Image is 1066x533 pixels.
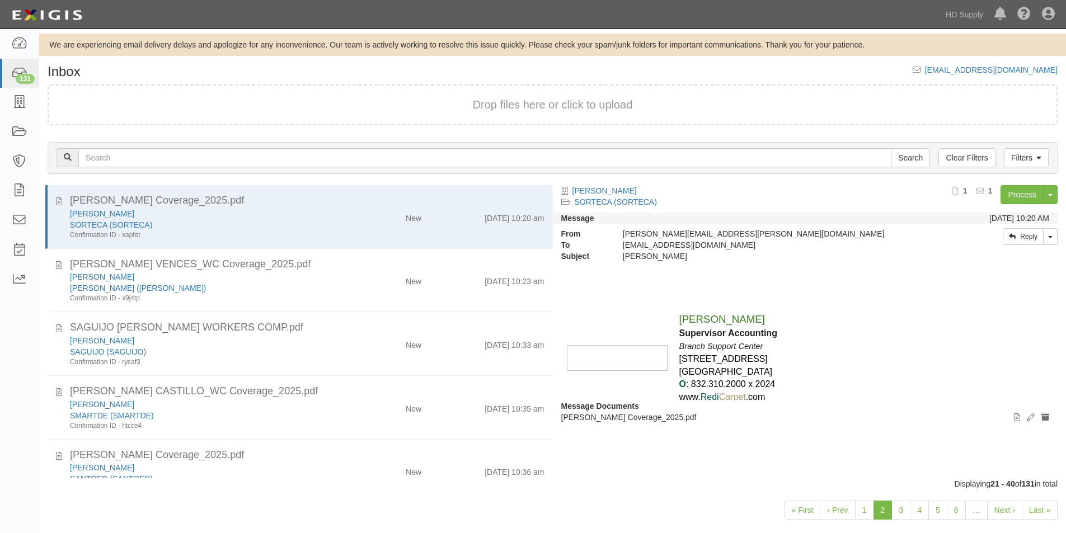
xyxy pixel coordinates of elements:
a: Reply [1003,228,1044,245]
a: « First [785,501,821,520]
span: Redi [701,392,719,402]
img: logo-5460c22ac91f19d4615b14bd174203de0afe785f0fc80cf4dbbc73dc1793850b.png [8,5,86,25]
a: www.RediCarpet.com [679,392,765,402]
div: EDIBALDO ANTONIO [70,462,340,473]
a: Clear Filters [938,148,995,167]
a: HD Supply [940,3,989,26]
div: Edibaldo Antonio Castillo_WC Coverage_2025.pdf [70,448,544,463]
a: 6 [947,501,966,520]
div: [DATE] 10:36 am [485,462,544,478]
span: : 832.310.2000 x 2024 [686,379,775,389]
div: [DATE] 10:23 am [485,271,544,287]
a: [PERSON_NAME] ([PERSON_NAME]) [70,284,206,293]
div: SANTOED (SANTOED) [70,473,340,484]
strong: Message [561,214,594,223]
a: 2 [874,501,893,520]
strong: To [553,239,614,251]
div: agreement-9xkpxe@hdsupply.complianz.com [614,239,923,251]
b: 1 [963,186,968,195]
a: [PERSON_NAME] [70,400,134,409]
a: [EMAIL_ADDRESS][DOMAIN_NAME] [925,65,1058,74]
div: CAROLINA ORTEGA [614,251,923,262]
div: DECIDERIO CASTILLO_WC Coverage_2025.pdf [70,384,544,399]
h1: Inbox [48,64,81,79]
div: [DATE] 10:20 AM [989,213,1049,224]
b: 131 [1021,479,1034,488]
span: O [679,379,685,389]
a: 4 [910,501,929,520]
a: [PERSON_NAME] [70,272,134,281]
a: [PERSON_NAME] [70,336,134,345]
a: Last » [1022,501,1058,520]
span: [GEOGRAPHIC_DATA] [679,367,772,376]
p: [PERSON_NAME] Coverage_2025.pdf [561,412,1050,423]
i: Help Center - Complianz [1017,8,1031,21]
span: [STREET_ADDRESS] [679,354,767,364]
strong: Message Documents [561,402,639,411]
a: ‹ Prev [820,501,855,520]
a: [PERSON_NAME] [70,209,134,218]
div: JONY FABIAN AGUILAR [70,335,340,346]
div: 131 [16,74,35,84]
a: [PERSON_NAME] [572,186,637,195]
a: Filters [1004,148,1049,167]
a: Process [1001,185,1044,204]
div: Confirmation ID - x9j4tp [70,294,340,303]
div: [DATE] 10:35 am [485,399,544,414]
span: Branch Support Center [679,342,763,351]
a: 5 [928,501,947,520]
a: SMARTDE (SMARTDE) [70,411,154,420]
div: CAROLINA ORTEGA [70,208,340,219]
span: [PERSON_NAME] [679,313,764,325]
div: New [406,271,421,287]
div: [DATE] 10:33 am [485,335,544,351]
a: … [965,501,988,520]
span: www. [679,392,700,402]
input: Search [891,148,930,167]
div: Confirmation ID - rycaf3 [70,357,340,367]
b: 1 [988,186,993,195]
a: 1 [855,501,874,520]
div: [PERSON_NAME][EMAIL_ADDRESS][PERSON_NAME][DOMAIN_NAME] [614,228,923,239]
div: [DATE] 10:20 am [485,208,544,224]
div: New [406,335,421,351]
input: Search [78,148,891,167]
span: Supervisor Accounting [679,328,777,338]
div: CIPRIANO VENCES [70,271,340,282]
div: CAROLINA ORTEGA_WC Coverage_2025.pdf [70,194,544,208]
i: Archive document [1041,414,1049,422]
strong: Subject [553,251,614,262]
i: View [1014,414,1020,422]
div: New [406,399,421,414]
div: We are experiencing email delivery delays and apologize for any inconvenience. Our team is active... [39,39,1066,50]
div: SMARTDE (SMARTDE) [70,410,340,421]
div: Confirmation ID - htcce4 [70,421,340,431]
div: Confirmation ID - xapfet [70,230,340,240]
a: Next › [987,501,1022,520]
a: [PERSON_NAME] [70,463,134,472]
span: Carpet [719,392,746,402]
div: SORTECA (SORTECA) [70,219,340,230]
b: 21 - 40 [990,479,1015,488]
span: .com [746,392,766,402]
a: SORTECA (SORTECA) [70,220,152,229]
div: SVENCCI (SVENCCI) [70,282,340,294]
div: DECIDERIO CASTILLO MARTINEZ [70,399,340,410]
i: Edit document [1027,414,1035,422]
a: SANTOED (SANTOED) [70,474,153,483]
div: New [406,208,421,224]
a: 3 [891,501,910,520]
strong: From [553,228,614,239]
div: SAGUIJO (SAGUIJO) [70,346,340,357]
button: Drop files here or click to upload [473,97,633,113]
div: Displaying of in total [39,478,1066,489]
div: CIPRIANO VENCES_WC Coverage_2025.pdf [70,257,544,272]
div: SAGUIJO JOSE LUIS AGUIRRE WORKERS COMP.pdf [70,320,544,335]
div: New [406,462,421,478]
a: SAGUIJO (SAGUIJO) [70,347,146,356]
a: SORTECA (SORTECA) [575,197,657,206]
